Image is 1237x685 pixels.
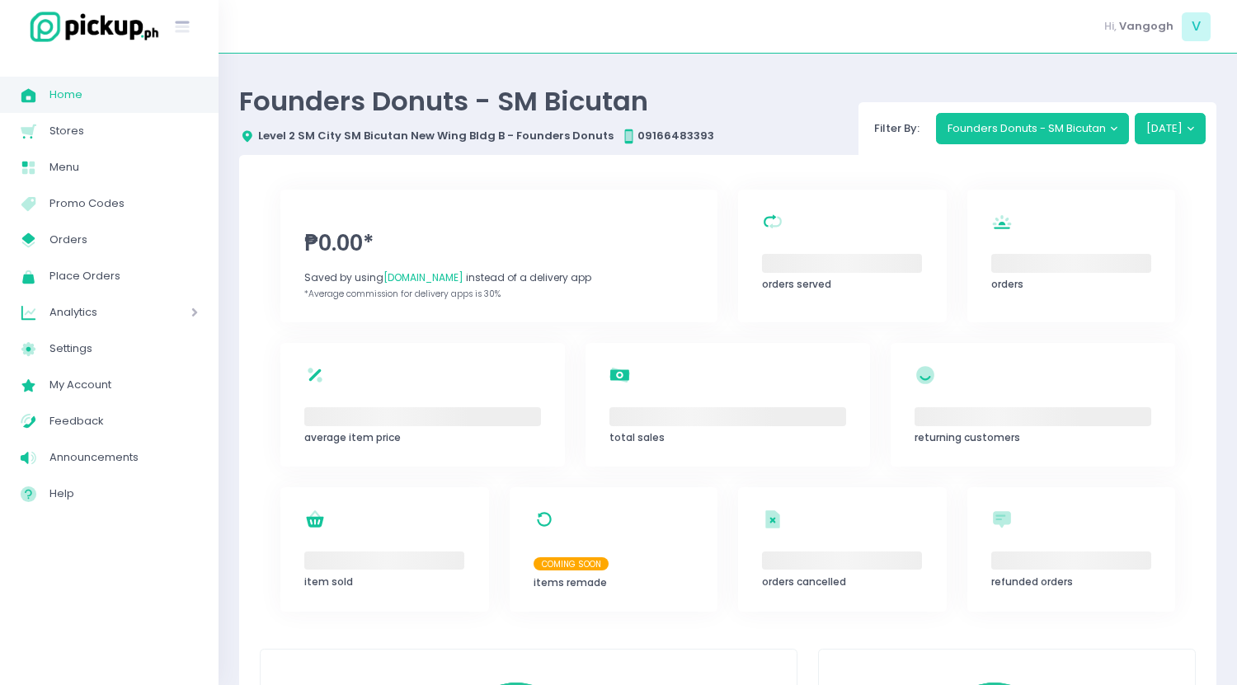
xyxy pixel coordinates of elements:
[49,483,198,504] span: Help
[609,407,846,426] span: ‌
[915,430,1020,444] span: returning customers
[49,265,198,287] span: Place Orders
[280,343,565,467] a: ‌average item price
[991,277,1023,291] span: orders
[967,190,1176,322] a: ‌orders
[762,277,831,291] span: orders served
[239,82,648,120] span: Founders Donuts - SM Bicutan
[280,487,489,612] a: ‌item sold
[49,338,198,359] span: Settings
[738,487,947,612] a: ‌orders cancelled
[49,157,198,178] span: Menu
[1104,18,1117,35] span: Hi,
[239,128,714,144] div: Level 2 SM City SM Bicutan New Wing Bldg B - Founders Donuts 09166483393
[304,575,353,589] span: item sold
[869,120,925,136] span: Filter By:
[991,575,1073,589] span: refunded orders
[304,270,694,285] div: Saved by using instead of a delivery app
[1119,18,1174,35] span: Vangogh
[762,575,846,589] span: orders cancelled
[534,575,607,589] span: items remade
[49,229,198,251] span: Orders
[304,407,541,426] span: ‌
[21,9,161,45] img: logo
[762,254,922,273] span: ‌
[586,343,870,467] a: ‌total sales
[304,551,464,570] span: ‌
[49,374,198,396] span: My Account
[49,84,198,106] span: Home
[967,487,1176,612] a: ‌refunded orders
[383,270,463,284] span: [DOMAIN_NAME]
[891,343,1175,467] a: ‌returning customers
[1182,12,1211,41] span: V
[304,430,401,444] span: average item price
[49,302,144,323] span: Analytics
[49,447,198,468] span: Announcements
[304,228,694,260] span: ₱0.00*
[609,430,665,444] span: total sales
[936,113,1130,144] button: Founders Donuts - SM Bicutan
[49,411,198,432] span: Feedback
[762,551,922,570] span: ‌
[915,407,1151,426] span: ‌
[304,288,501,300] span: *Average commission for delivery apps is 30%
[991,254,1151,273] span: ‌
[534,557,609,570] span: Coming Soon
[49,193,198,214] span: Promo Codes
[738,190,947,322] a: ‌orders served
[991,551,1151,570] span: ‌
[49,120,198,142] span: Stores
[1135,113,1206,144] button: [DATE]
